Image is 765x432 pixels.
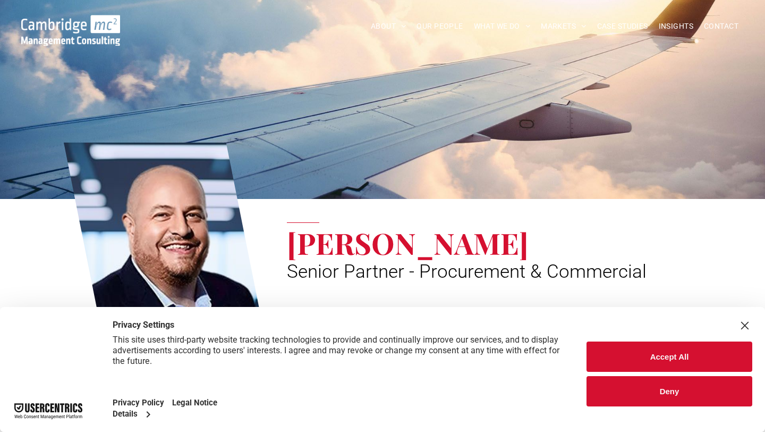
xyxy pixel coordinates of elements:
[64,141,267,347] a: Procurement | Andy Everest | Senior Partner - Procurement
[653,18,699,35] a: INSIGHTS
[287,261,647,283] span: Senior Partner - Procurement & Commercial
[469,18,536,35] a: WHAT WE DO
[411,18,468,35] a: OUR PEOPLE
[699,18,744,35] a: CONTACT
[21,15,120,46] img: Go to Homepage
[592,18,653,35] a: CASE STUDIES
[535,18,591,35] a: MARKETS
[365,18,412,35] a: ABOUT
[287,223,529,262] span: [PERSON_NAME]
[21,16,120,28] a: Your Business Transformed | Cambridge Management Consulting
